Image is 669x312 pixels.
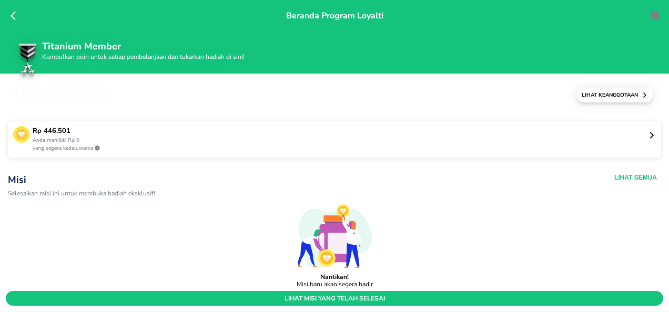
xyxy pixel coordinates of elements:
[16,88,112,102] p: Anda memiliki 0 hadiah yang diklaim
[10,294,659,303] span: lihat misi yang telah selesai
[33,126,648,137] p: Rp 446.501
[42,54,245,60] p: Kumpulkan poin untuk setiap pembelanjaan dan tukarkan hadiah di sini!
[6,291,663,306] button: lihat misi yang telah selesai
[33,137,648,144] p: Anda memiliki Rp 0
[286,9,383,65] p: Beranda Program Loyalti
[8,173,494,186] p: Misi
[320,273,349,280] p: Nantikan!
[614,173,657,182] button: Lihat Semua
[8,190,494,197] p: Selesaikan misi ini untuk membuka hadiah eksklusif!
[42,39,245,54] p: Titanium Member
[33,144,648,152] p: yang segera kedaluwarsa
[582,91,642,99] p: Lihat Keanggotaan
[297,280,373,288] p: Misi baru akan segera hadir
